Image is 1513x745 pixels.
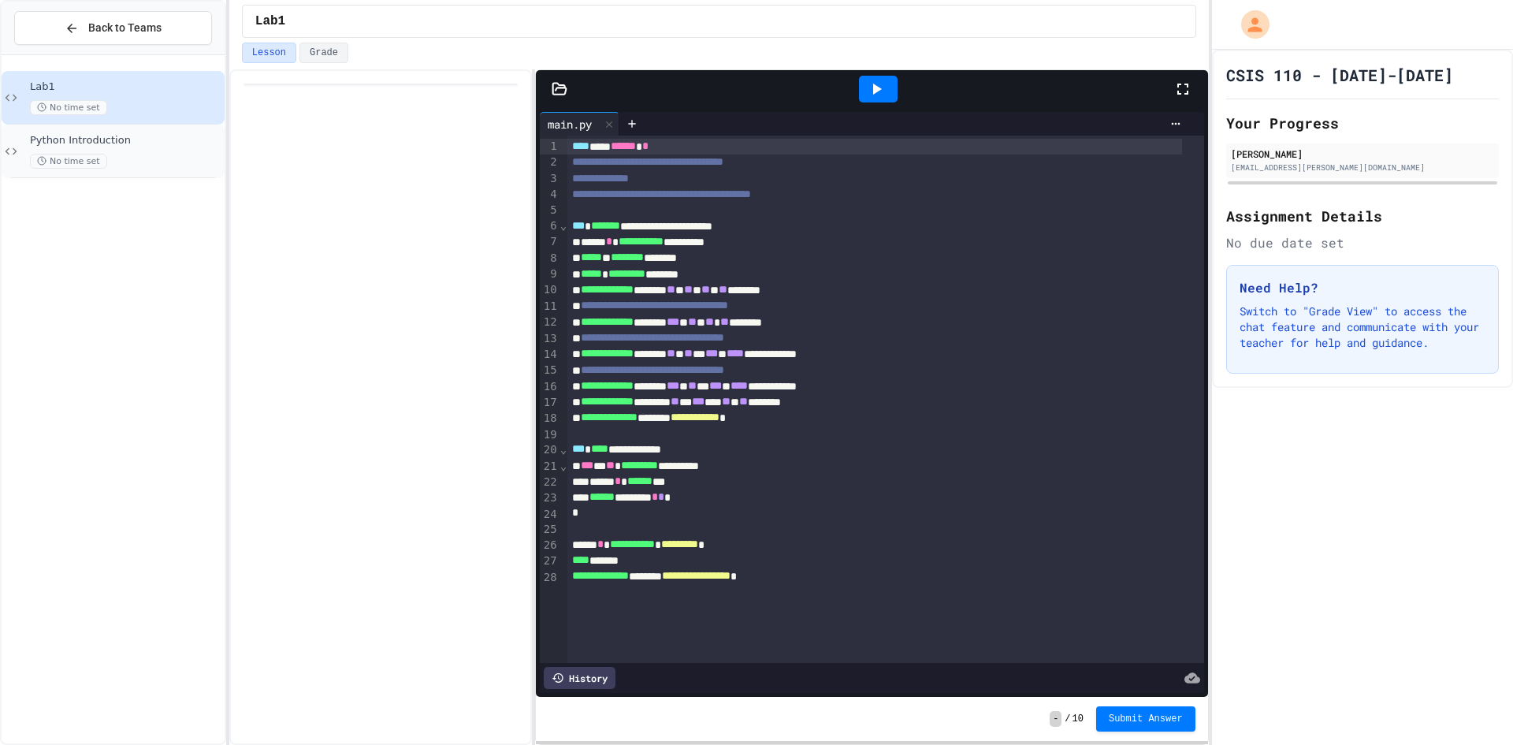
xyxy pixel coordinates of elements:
span: No time set [30,100,107,115]
h3: Need Help? [1240,278,1485,297]
button: Grade [299,43,348,63]
div: 27 [540,553,559,569]
div: 10 [540,282,559,298]
span: 10 [1072,713,1084,725]
p: Switch to "Grade View" to access the chat feature and communicate with your teacher for help and ... [1240,304,1485,351]
div: 22 [540,475,559,490]
div: History [544,667,615,689]
div: 3 [540,171,559,187]
div: 20 [540,442,559,458]
div: 7 [540,234,559,250]
div: 19 [540,427,559,443]
div: 23 [540,490,559,506]
div: 5 [540,203,559,218]
div: 16 [540,379,559,395]
span: Lab1 [30,80,221,94]
div: 25 [540,522,559,538]
button: Lesson [242,43,296,63]
div: 17 [540,395,559,411]
div: 11 [540,299,559,315]
div: 12 [540,315,559,330]
span: Fold line [559,443,567,456]
div: 9 [540,266,559,282]
div: [EMAIL_ADDRESS][PERSON_NAME][DOMAIN_NAME] [1231,162,1494,173]
div: My Account [1225,6,1273,43]
button: Back to Teams [14,11,212,45]
h1: CSIS 110 - [DATE]-[DATE] [1226,64,1453,86]
div: No due date set [1226,233,1499,252]
div: 26 [540,538,559,553]
span: Lab1 [255,12,285,31]
h2: Assignment Details [1226,205,1499,227]
span: Python Introduction [30,134,221,147]
div: 8 [540,251,559,266]
div: 21 [540,459,559,475]
span: - [1050,711,1061,727]
h2: Your Progress [1226,112,1499,134]
div: 15 [540,363,559,378]
div: 18 [540,411,559,427]
div: 4 [540,187,559,203]
div: 6 [540,218,559,234]
div: main.py [540,116,600,132]
div: 1 [540,139,559,155]
div: 14 [540,347,559,363]
span: Fold line [559,460,567,472]
span: Back to Teams [88,20,162,36]
span: Fold line [559,219,567,232]
div: main.py [540,112,619,136]
div: 13 [540,331,559,347]
span: No time set [30,154,107,169]
div: [PERSON_NAME] [1231,147,1494,161]
div: 24 [540,507,559,523]
button: Submit Answer [1096,706,1195,732]
span: / [1065,713,1070,725]
div: 2 [540,155,559,170]
span: Submit Answer [1109,713,1183,725]
div: 28 [540,570,559,586]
